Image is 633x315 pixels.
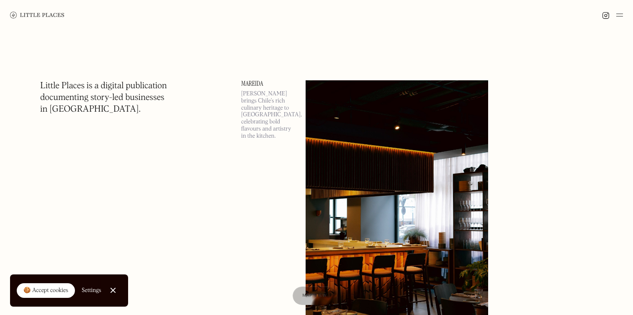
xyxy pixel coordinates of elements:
a: Close Cookie Popup [105,282,121,299]
a: Mareida [241,80,296,87]
a: Settings [82,281,101,300]
div: Settings [82,287,101,293]
a: 🍪 Accept cookies [17,283,75,298]
a: Map view [293,287,337,305]
div: 🍪 Accept cookies [23,287,68,295]
h1: Little Places is a digital publication documenting story-led businesses in [GEOGRAPHIC_DATA]. [40,80,167,115]
span: Map view [303,293,327,298]
p: [PERSON_NAME] brings Chile’s rich culinary heritage to [GEOGRAPHIC_DATA], celebrating bold flavou... [241,90,296,140]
